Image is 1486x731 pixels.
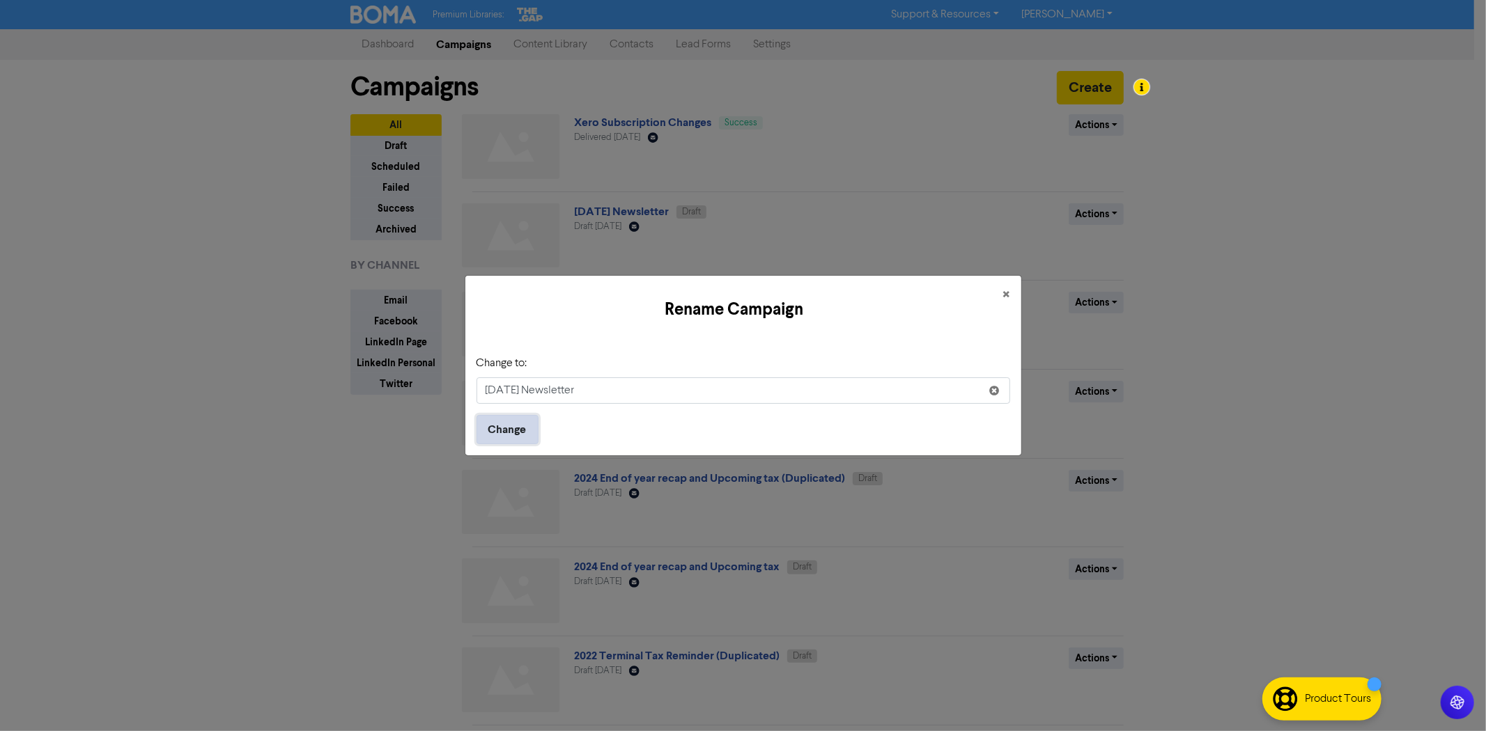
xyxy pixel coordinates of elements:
[477,415,539,444] button: Change
[1003,285,1010,306] span: ×
[477,297,992,322] h5: Rename Campaign
[1313,581,1486,731] iframe: Chat Widget
[477,355,527,372] label: Change to:
[992,276,1021,315] button: Close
